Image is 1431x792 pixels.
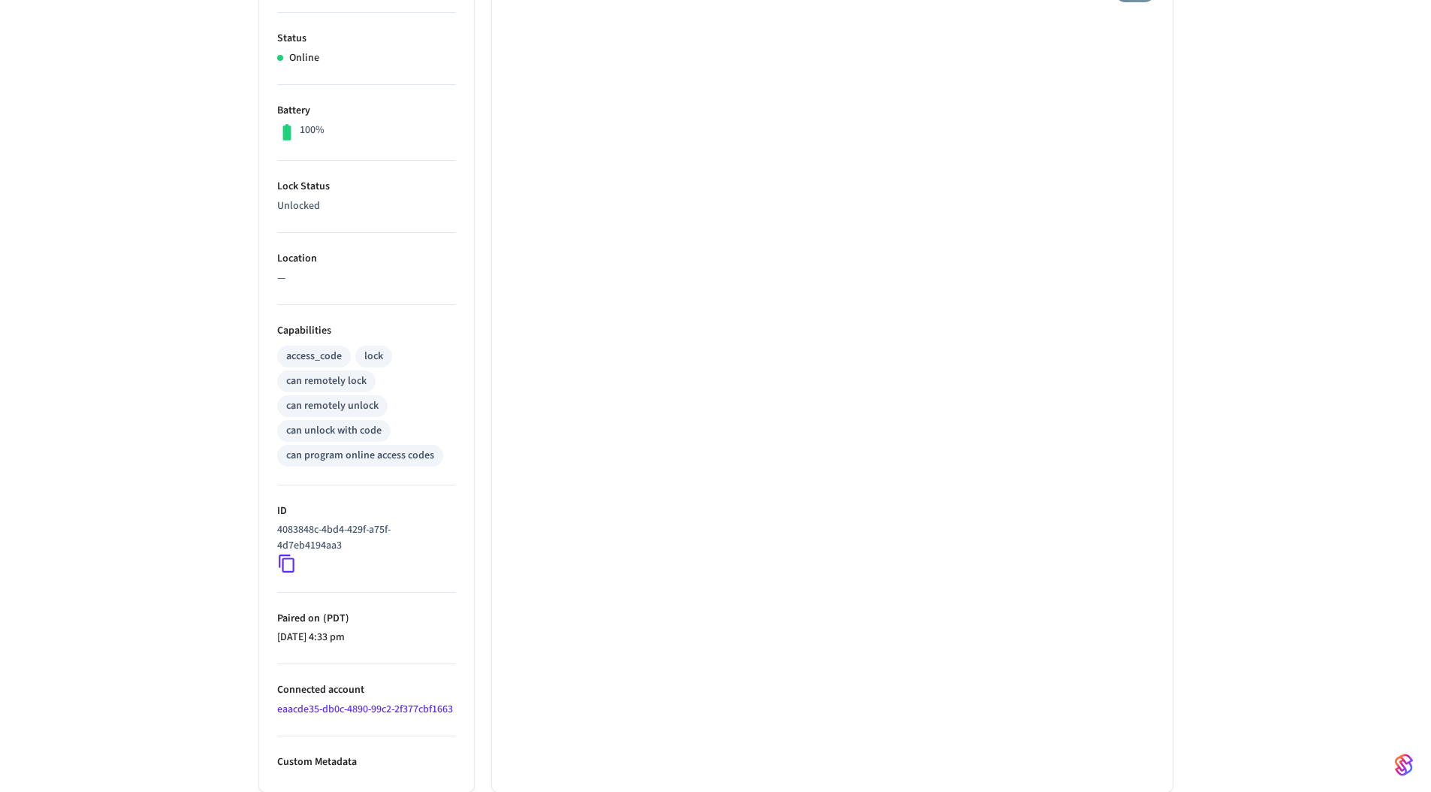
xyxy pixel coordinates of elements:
[277,323,456,339] p: Capabilities
[277,611,456,627] p: Paired on
[289,50,319,66] p: Online
[277,198,456,214] p: Unlocked
[286,349,342,364] div: access_code
[277,31,456,47] p: Status
[277,702,453,717] a: eaacde35-db0c-4890-99c2-2f377cbf1663
[277,503,456,519] p: ID
[286,423,382,439] div: can unlock with code
[364,349,383,364] div: lock
[286,373,367,389] div: can remotely lock
[277,630,456,645] p: [DATE] 4:33 pm
[277,103,456,119] p: Battery
[300,122,325,138] p: 100%
[277,682,456,698] p: Connected account
[286,448,434,464] div: can program online access codes
[277,754,456,770] p: Custom Metadata
[277,522,450,554] p: 4083848c-4bd4-429f-a75f-4d7eb4194aa3
[277,179,456,195] p: Lock Status
[286,398,379,414] div: can remotely unlock
[277,251,456,267] p: Location
[1395,753,1413,777] img: SeamLogoGradient.69752ec5.svg
[320,611,349,626] span: ( PDT )
[277,271,456,286] p: —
